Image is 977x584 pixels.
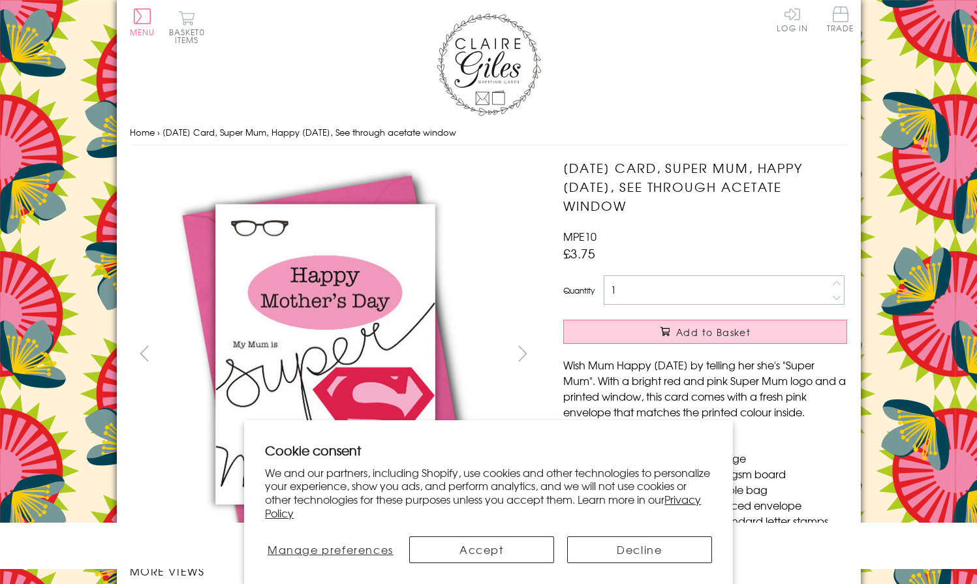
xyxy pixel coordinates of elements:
[265,466,712,520] p: We and our partners, including Shopify, use cookies and other technologies to personalize your ex...
[130,8,155,36] button: Menu
[157,126,160,138] span: ›
[265,441,712,459] h2: Cookie consent
[409,536,554,563] button: Accept
[508,339,537,368] button: next
[130,563,538,579] h3: More views
[130,26,155,38] span: Menu
[268,542,394,557] span: Manage preferences
[130,119,848,146] nav: breadcrumbs
[827,7,854,32] span: Trade
[567,536,712,563] button: Decline
[265,536,395,563] button: Manage preferences
[169,10,205,44] button: Basket0 items
[437,13,541,116] img: Claire Giles Greetings Cards
[563,228,597,244] span: MPE10
[563,159,847,215] h1: [DATE] Card, Super Mum, Happy [DATE], See through acetate window
[130,339,159,368] button: prev
[265,491,701,521] a: Privacy Policy
[676,326,751,339] span: Add to Basket
[563,244,595,262] span: £3.75
[827,7,854,35] a: Trade
[130,126,155,138] a: Home
[175,26,205,46] span: 0 items
[563,284,595,296] label: Quantity
[563,357,847,420] p: Wish Mum Happy [DATE] by telling her she's "Super Mum". With a bright red and pink Super Mum logo...
[129,159,521,550] img: Mother's Day Card, Super Mum, Happy Mother's Day, See through acetate window
[777,7,808,32] a: Log In
[163,126,456,138] span: [DATE] Card, Super Mum, Happy [DATE], See through acetate window
[563,320,847,344] button: Add to Basket
[537,159,929,550] img: Mother's Day Card, Super Mum, Happy Mother's Day, See through acetate window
